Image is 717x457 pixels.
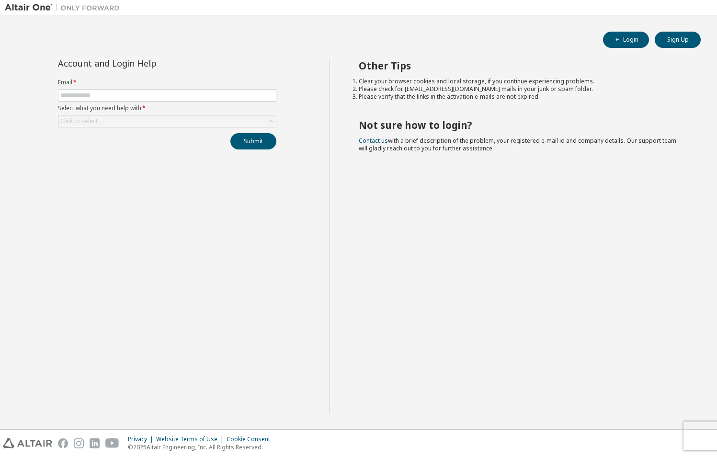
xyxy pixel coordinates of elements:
div: Account and Login Help [58,59,233,67]
p: © 2025 Altair Engineering, Inc. All Rights Reserved. [128,443,276,451]
div: Click to select [60,117,98,125]
img: linkedin.svg [90,438,100,448]
a: Contact us [359,137,388,145]
button: Login [603,32,649,48]
label: Email [58,79,276,86]
div: Click to select [58,115,276,127]
h2: Not sure how to login? [359,119,683,131]
img: Altair One [5,3,125,12]
label: Select what you need help with [58,104,276,112]
div: Cookie Consent [227,435,276,443]
span: with a brief description of the problem, your registered e-mail id and company details. Our suppo... [359,137,676,152]
img: facebook.svg [58,438,68,448]
li: Clear your browser cookies and local storage, if you continue experiencing problems. [359,78,683,85]
button: Submit [230,133,276,149]
div: Privacy [128,435,156,443]
img: instagram.svg [74,438,84,448]
h2: Other Tips [359,59,683,72]
img: youtube.svg [105,438,119,448]
div: Website Terms of Use [156,435,227,443]
img: altair_logo.svg [3,438,52,448]
li: Please verify that the links in the activation e-mails are not expired. [359,93,683,101]
li: Please check for [EMAIL_ADDRESS][DOMAIN_NAME] mails in your junk or spam folder. [359,85,683,93]
button: Sign Up [655,32,701,48]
